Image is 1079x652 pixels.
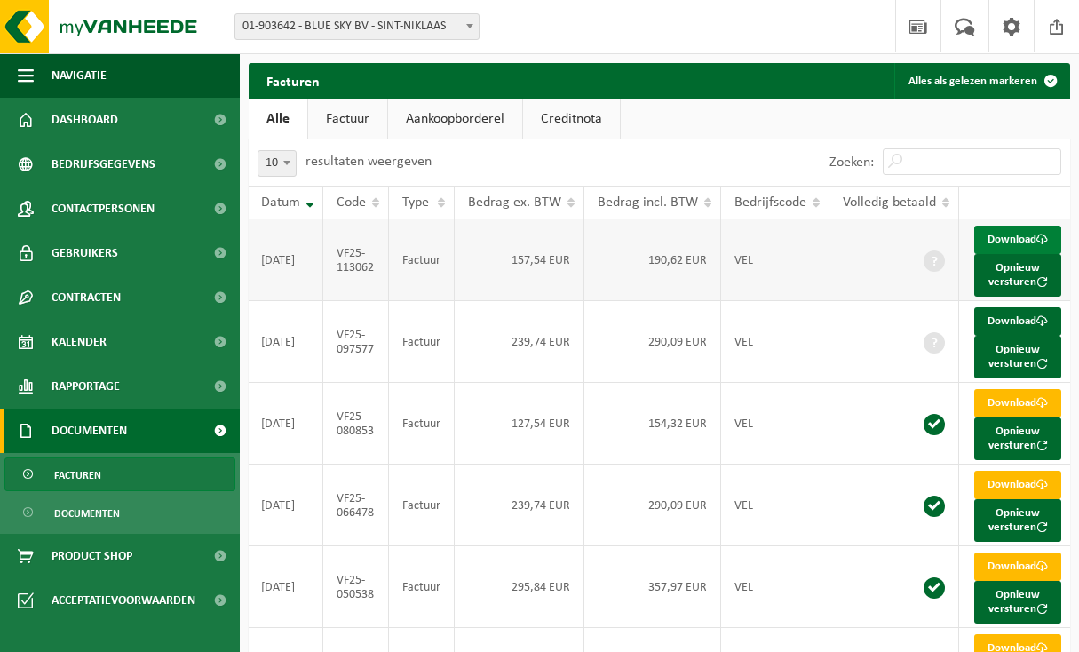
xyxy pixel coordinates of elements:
a: Download [974,471,1061,499]
span: 10 [258,151,296,176]
span: Type [402,195,429,210]
td: VEL [721,219,829,301]
td: Factuur [389,219,455,301]
td: VF25-066478 [323,465,389,546]
td: VEL [721,546,829,628]
td: Factuur [389,301,455,383]
label: Zoeken: [829,155,874,170]
td: VEL [721,301,829,383]
a: Download [974,226,1061,254]
span: Navigatie [52,53,107,98]
td: 190,62 EUR [584,219,721,301]
button: Opnieuw versturen [974,581,1061,624]
span: Kalender [52,320,107,364]
td: VF25-097577 [323,301,389,383]
a: Creditnota [523,99,620,139]
label: resultaten weergeven [305,155,432,169]
td: [DATE] [248,465,323,546]
span: Documenten [54,497,120,530]
td: [DATE] [248,219,323,301]
span: Rapportage [52,364,120,409]
span: Datum [261,195,300,210]
span: Product Shop [52,534,132,578]
a: Aankoopborderel [388,99,522,139]
span: Volledig betaald [843,195,936,210]
a: Alle [249,99,307,139]
h2: Facturen [249,63,337,98]
span: Code [337,195,366,210]
span: Bedrijfsgegevens [52,142,155,187]
td: VF25-080853 [323,383,389,465]
a: Facturen [4,457,235,491]
td: 239,74 EUR [455,301,584,383]
td: 357,97 EUR [584,546,721,628]
td: 290,09 EUR [584,301,721,383]
td: Factuur [389,465,455,546]
span: Acceptatievoorwaarden [52,578,195,623]
a: Factuur [308,99,387,139]
a: Download [974,307,1061,336]
button: Opnieuw versturen [974,417,1061,460]
span: Contracten [52,275,121,320]
span: Bedrag incl. BTW [598,195,698,210]
a: Documenten [4,496,235,529]
td: [DATE] [248,546,323,628]
button: Opnieuw versturen [974,336,1061,378]
td: 290,09 EUR [584,465,721,546]
td: 295,84 EUR [455,546,584,628]
span: 10 [258,150,297,177]
span: Bedrijfscode [734,195,806,210]
td: Factuur [389,546,455,628]
td: VEL [721,465,829,546]
span: Dashboard [52,98,118,142]
button: Alles als gelezen markeren [894,63,1068,99]
td: 154,32 EUR [584,383,721,465]
td: VF25-050538 [323,546,389,628]
td: 127,54 EUR [455,383,584,465]
span: Facturen [54,458,101,492]
span: Bedrag ex. BTW [468,195,561,210]
span: 01-903642 - BLUE SKY BV - SINT-NIKLAAS [235,14,479,39]
td: VF25-113062 [323,219,389,301]
td: 157,54 EUR [455,219,584,301]
a: Download [974,389,1061,417]
td: Factuur [389,383,455,465]
a: Download [974,553,1061,581]
span: Documenten [52,409,127,453]
span: Gebruikers [52,231,118,275]
span: Contactpersonen [52,187,155,231]
td: [DATE] [248,383,323,465]
td: [DATE] [248,301,323,383]
button: Opnieuw versturen [974,499,1061,542]
span: 01-903642 - BLUE SKY BV - SINT-NIKLAAS [234,13,480,40]
td: VEL [721,383,829,465]
td: 239,74 EUR [455,465,584,546]
button: Opnieuw versturen [974,254,1061,297]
